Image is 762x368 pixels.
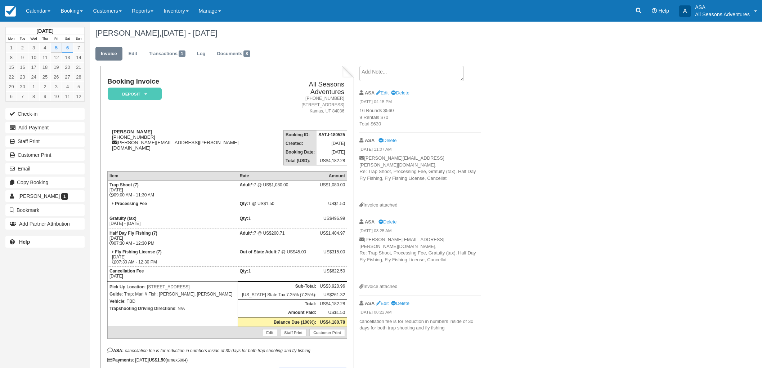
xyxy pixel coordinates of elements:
[51,82,62,92] a: 3
[62,92,73,101] a: 11
[365,301,375,306] strong: ASA
[95,29,656,37] h1: [PERSON_NAME],
[107,78,271,85] h1: Booking Invoice
[359,309,481,317] em: [DATE] 08:22 AM
[309,329,345,336] a: Customer Print
[39,72,50,82] a: 25
[6,43,17,53] a: 1
[62,62,73,72] a: 20
[161,28,217,37] span: [DATE] - [DATE]
[359,318,481,332] p: cancellation fee is for reduction in numbers inside of 30 days for both trap shooting and fly fis...
[317,156,347,165] td: US$4,182.28
[238,229,318,248] td: 7 @ US$200.71
[320,201,345,212] div: US$1.50
[17,62,28,72] a: 16
[240,201,248,206] strong: Qty
[6,72,17,82] a: 22
[359,228,481,236] em: [DATE] 08:25 AM
[109,269,144,274] strong: Cancellation Fee
[317,139,347,148] td: [DATE]
[5,190,85,202] a: [PERSON_NAME] 1
[6,82,17,92] a: 29
[262,329,277,336] a: Edit
[283,156,317,165] th: Total (USD):
[243,50,250,57] span: 8
[6,92,17,101] a: 6
[6,35,17,43] th: Mon
[51,43,62,53] a: 5
[39,92,50,101] a: 9
[652,8,657,13] i: Help
[283,130,317,139] th: Booking ID:
[5,218,85,230] button: Add Partner Attribution
[28,62,39,72] a: 17
[107,129,271,151] div: [PHONE_NUMBER] [PERSON_NAME][EMAIL_ADDRESS][PERSON_NAME][DOMAIN_NAME]
[359,107,481,128] p: 16 Rounds $560 9 Rentals $70 Total $630
[107,358,347,363] div: : [DATE] (amex )
[62,35,73,43] th: Sat
[109,299,124,304] strong: Vehicle
[19,239,30,245] b: Help
[192,47,211,61] a: Log
[17,43,28,53] a: 2
[115,249,161,254] strong: Fly Fishing License (7)
[36,28,53,34] strong: [DATE]
[109,305,236,312] p: : N/A
[62,43,73,53] a: 6
[5,122,85,133] button: Add Payment
[28,82,39,92] a: 1
[51,35,62,43] th: Fri
[73,35,84,43] th: Sun
[240,182,254,187] strong: Adult*
[376,301,389,306] a: Edit
[28,72,39,82] a: 24
[17,35,28,43] th: Tue
[317,148,347,156] td: [DATE]
[679,5,691,17] div: A
[238,317,318,327] th: Balance Due (100%):
[107,348,124,353] strong: ASA:
[73,53,84,62] a: 14
[73,62,84,72] a: 21
[5,163,85,174] button: Email
[5,6,16,17] img: checkfront-main-nav-mini-logo.png
[359,283,481,290] div: Invoice attached
[109,283,236,291] p: : [STREET_ADDRESS]
[238,266,318,281] td: 1
[391,90,409,96] a: Delete
[143,47,191,61] a: Transactions1
[359,99,481,107] em: [DATE] 04:15 PM
[240,231,254,236] strong: Adult*
[178,358,186,362] small: 5004
[359,236,481,283] p: [PERSON_NAME][EMAIL_ADDRESS][PERSON_NAME][DOMAIN_NAME], Re: Trap Shoot, Processing Fee, Gratuity ...
[28,92,39,101] a: 8
[125,348,310,353] em: cancellation fee is for reduction in numbers inside of 30 days for both trap shooting and fly fis...
[62,72,73,82] a: 27
[238,248,318,267] td: 7 @ US$45.00
[28,35,39,43] th: Wed
[365,138,375,143] strong: ASA
[6,53,17,62] a: 8
[238,199,318,214] td: 1 @ US$1.50
[149,358,166,363] strong: US$1.50
[283,148,317,156] th: Booking Date:
[107,214,238,229] td: [DATE] - [DATE]
[28,43,39,53] a: 3
[238,291,318,300] td: [US_STATE] State Tax 7.25% (7.25%):
[318,132,345,137] strong: SATJ-180525
[107,171,238,180] th: Item
[39,35,50,43] th: Thu
[73,43,84,53] a: 7
[274,96,344,114] address: [PHONE_NUMBER] [STREET_ADDRESS] Kamas, UT 84036
[62,82,73,92] a: 4
[109,306,175,311] strong: Trapshooting Driving Directions
[73,92,84,101] a: 12
[109,291,236,298] p: : Trap: Mari // Fish: [PERSON_NAME], [PERSON_NAME]
[318,291,347,300] td: US$261.32
[359,146,481,154] em: [DATE] 11:07 AM
[107,229,238,248] td: [DATE] 07:30 AM - 12:30 PM
[107,358,133,363] strong: Payments
[109,182,139,187] strong: Trap Shoot (7)
[179,50,185,57] span: 1
[5,108,85,120] button: Check-in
